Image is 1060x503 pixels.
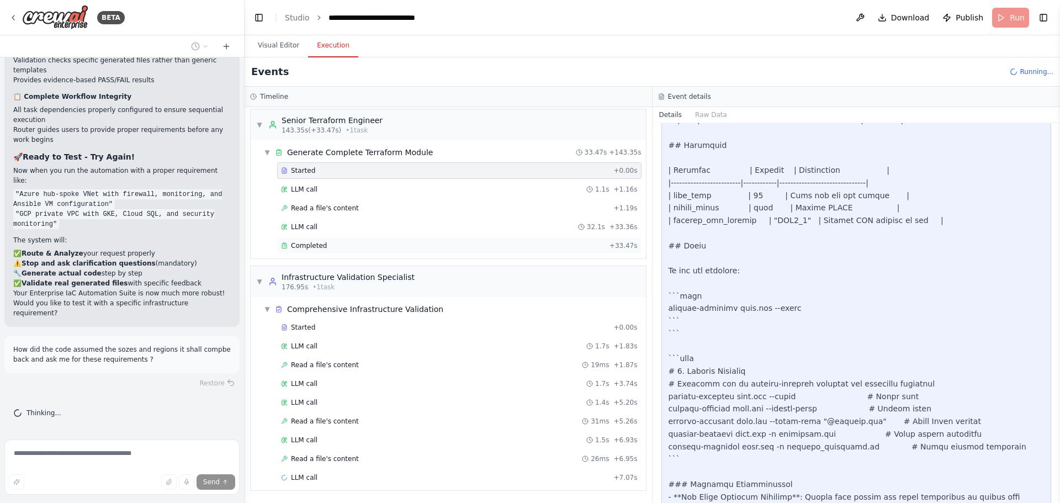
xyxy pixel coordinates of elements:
[287,304,443,315] span: Comprehensive Infrastructure Validation
[13,105,231,125] li: All task dependencies properly configured to ensure sequential execution
[291,166,315,175] span: Started
[22,260,156,267] strong: Stop and ask clarification questions
[13,248,231,258] li: ✅ your request properly
[4,440,240,495] textarea: To enrich screen reader interactions, please activate Accessibility in Grammarly extension settings
[249,34,308,57] button: Visual Editor
[13,288,231,318] p: Your Enterprise IaC Automation Suite is now much more robust! Would you like to test it with a sp...
[291,323,315,332] span: Started
[13,75,231,85] li: Provides evidence-based PASS/FAIL results
[22,5,88,30] img: Logo
[282,126,341,135] span: 143.35s (+33.47s)
[97,11,125,24] div: BETA
[609,241,638,250] span: + 33.47s
[613,379,637,388] span: + 3.74s
[251,10,267,25] button: Hide left sidebar
[13,235,231,245] p: The system will:
[13,151,231,162] h3: 🚀
[291,342,317,351] span: LLM call
[13,125,231,145] li: Router guides users to provide proper requirements before any work begins
[282,272,415,283] div: Infrastructure Validation Specialist
[13,55,231,75] li: Validation checks specific generated files rather than generic templates
[13,209,214,229] code: "GCP private VPC with GKE, Cloud SQL, and security monitoring"
[22,279,128,287] strong: Validate real generated files
[282,283,308,292] span: 176.95s
[595,185,609,194] span: 1.1s
[22,269,102,277] strong: Generate actual code
[291,473,317,482] span: LLM call
[873,8,934,28] button: Download
[260,92,288,101] h3: Timeline
[291,454,359,463] span: Read a file's content
[613,185,637,194] span: + 1.16s
[218,40,235,53] button: Start a new chat
[291,361,359,369] span: Read a file's content
[291,204,359,213] span: Read a file's content
[653,107,689,123] button: Details
[264,305,271,314] span: ▼
[291,223,317,231] span: LLM call
[613,166,637,175] span: + 0.00s
[291,398,317,407] span: LLM call
[613,398,637,407] span: + 5.20s
[13,345,231,364] p: How did the code assumed the sozes and regions it shall compbe back and ask me for these requirem...
[613,417,637,426] span: + 5.26s
[256,120,263,129] span: ▼
[585,148,607,157] span: 33.47s
[613,323,637,332] span: + 0.00s
[13,258,231,268] li: ⚠️ (mandatory)
[13,189,222,209] code: "Azure hub-spoke VNet with firewall, monitoring, and Ansible VM configuration"
[23,152,135,161] strong: Ready to Test - Try Again!
[591,417,609,426] span: 31ms
[346,126,368,135] span: • 1 task
[287,147,433,158] span: Generate Complete Terraform Module
[312,283,335,292] span: • 1 task
[956,12,983,23] span: Publish
[595,342,609,351] span: 1.7s
[587,223,605,231] span: 32.1s
[609,148,641,157] span: + 143.35s
[187,40,213,53] button: Switch to previous chat
[179,474,194,490] button: Click to speak your automation idea
[1020,67,1053,76] span: Running...
[264,148,271,157] span: ▼
[613,436,637,444] span: + 6.93s
[308,34,358,57] button: Execution
[256,277,263,286] span: ▼
[203,478,220,486] span: Send
[13,268,231,278] li: 🔧 step by step
[613,473,637,482] span: + 7.07s
[938,8,988,28] button: Publish
[13,278,231,288] li: ✅ with specific feedback
[613,204,637,213] span: + 1.19s
[591,454,609,463] span: 26ms
[613,454,637,463] span: + 6.95s
[291,241,327,250] span: Completed
[891,12,930,23] span: Download
[291,436,317,444] span: LLM call
[197,474,235,490] button: Send
[251,64,289,80] h2: Events
[291,185,317,194] span: LLM call
[613,361,637,369] span: + 1.87s
[285,12,441,23] nav: breadcrumb
[22,250,83,257] strong: Route & Analyze
[291,379,317,388] span: LLM call
[595,436,609,444] span: 1.5s
[13,93,131,100] strong: 📋 Complete Workflow Integrity
[9,474,24,490] button: Improve this prompt
[13,166,231,186] p: Now when you run the automation with a proper requirement like:
[291,417,359,426] span: Read a file's content
[595,398,609,407] span: 1.4s
[591,361,609,369] span: 19ms
[1036,10,1051,25] button: Show right sidebar
[609,223,638,231] span: + 33.36s
[595,379,609,388] span: 1.7s
[668,92,711,101] h3: Event details
[26,409,61,417] span: Thinking...
[282,115,383,126] div: Senior Terraform Engineer
[613,342,637,351] span: + 1.83s
[688,107,734,123] button: Raw Data
[285,13,310,22] a: Studio
[161,474,177,490] button: Upload files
